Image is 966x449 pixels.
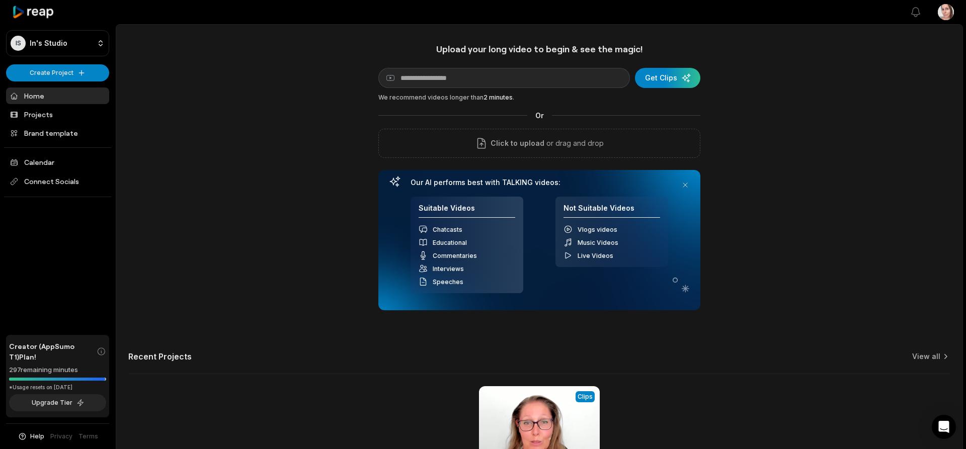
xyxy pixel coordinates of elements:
span: Music Videos [578,239,618,246]
a: Home [6,87,109,104]
span: Vlogs videos [578,226,617,233]
a: Brand template [6,125,109,141]
span: 2 minutes [484,94,513,101]
div: 297 remaining minutes [9,365,106,375]
span: Interviews [433,265,464,273]
div: We recommend videos longer than . [378,93,700,102]
span: Help [30,432,44,441]
span: Speeches [433,278,463,286]
a: View all [912,351,940,362]
span: Educational [433,239,467,246]
span: Or [527,110,552,121]
p: or drag and drop [544,137,604,149]
span: Chatcasts [433,226,462,233]
button: Create Project [6,64,109,81]
a: Projects [6,106,109,123]
span: Click to upload [491,137,544,149]
span: Commentaries [433,252,477,259]
button: Upgrade Tier [9,394,106,411]
a: Terms [78,432,98,441]
a: Privacy [50,432,72,441]
p: In's Studio [30,39,67,48]
div: Open Intercom Messenger [932,415,956,439]
button: Get Clips [635,68,700,88]
span: Creator (AppSumo T1) Plan! [9,341,97,362]
h2: Recent Projects [128,351,192,362]
h3: Our AI performs best with TALKING videos: [411,178,668,187]
span: Live Videos [578,252,613,259]
a: Calendar [6,154,109,170]
h4: Not Suitable Videos [563,204,660,218]
button: Help [18,432,44,441]
span: Connect Socials [6,172,109,191]
div: *Usage resets on [DATE] [9,384,106,391]
h1: Upload your long video to begin & see the magic! [378,43,700,55]
div: IS [11,36,26,51]
h4: Suitable Videos [419,204,515,218]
